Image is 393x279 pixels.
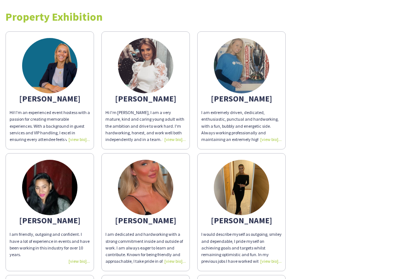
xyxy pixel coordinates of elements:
img: thumb-63987e16599eb.jpeg [22,160,77,215]
img: thumb-67853026820db.png [118,160,173,215]
img: thumb-667c5a1a53d01.jpeg [214,160,269,215]
div: I am dedicated and hardworking with a strong commitment inside and outside of work. I am always e... [105,231,186,265]
img: thumb-65ce2cce71f1b.jpeg [118,38,173,93]
img: thumb-62658ed7bfa61.jpeg [214,38,269,93]
div: [PERSON_NAME] [201,95,282,102]
div: Hi I'm [PERSON_NAME], I am a very mature, kind and caring young adult with the ambition and drive... [105,109,186,143]
div: Hi! I'm an experienced event hostess with a passion for creating memorable experiences. With a ba... [10,109,90,143]
div: I would describe myself as outgoing, smiley and dependable, I pride myself on achieving goals and... [201,231,282,265]
img: thumb-66336ab2b0bb5.png [22,38,77,93]
div: [PERSON_NAME] [10,95,90,102]
div: [PERSON_NAME] [105,217,186,224]
div: [PERSON_NAME] [105,95,186,102]
div: I am extremely driven, dedicated, enthusiastic, punctual and hardworking, with a fun, bubbly and ... [201,109,282,143]
div: I am friendly, outgoing and confident. I have a lot of experience in events and have been working... [10,231,90,265]
div: [PERSON_NAME] [10,217,90,224]
div: Property Exhibition [6,11,387,22]
div: [PERSON_NAME] [201,217,282,224]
